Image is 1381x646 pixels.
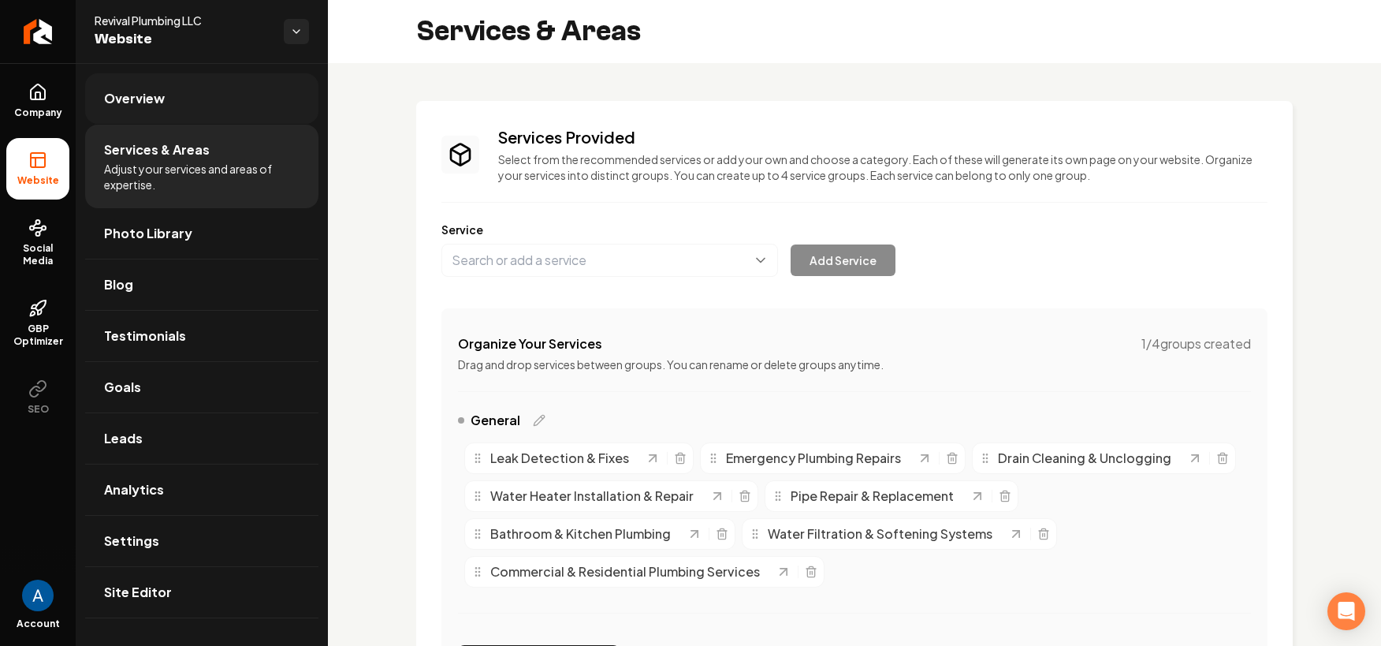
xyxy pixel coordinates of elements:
[498,126,1267,148] h3: Services Provided
[8,106,69,119] span: Company
[471,562,776,581] div: Commercial & Residential Plumbing Services
[1327,592,1365,630] div: Open Intercom Messenger
[104,378,141,397] span: Goals
[998,449,1171,468] span: Drain Cleaning & Unclogging
[416,16,641,47] h2: Services & Areas
[85,260,318,310] a: Blog
[726,449,901,468] span: Emergency Plumbing Repairs
[791,487,954,506] span: Pipe Repair & Replacement
[11,174,65,187] span: Website
[85,311,318,361] a: Testimonials
[85,208,318,259] a: Photo Library
[21,403,55,416] span: SEO
[104,161,300,192] span: Adjust your services and areas of expertise.
[749,525,1008,543] div: Water Filtration & Softening Systems
[490,562,760,581] span: Commercial & Residential Plumbing Services
[22,580,54,611] img: Andrew Magana
[104,429,143,448] span: Leads
[707,449,917,468] div: Emergency Plumbing Repairs
[490,449,629,468] span: Leak Detection & Fixes
[85,413,318,464] a: Leads
[471,411,520,430] span: General
[95,28,271,50] span: Website
[6,367,69,428] button: SEO
[104,327,186,345] span: Testimonials
[458,357,1251,372] p: Drag and drop services between groups. You can rename or delete groups anytime.
[458,334,602,353] h4: Organize Your Services
[95,13,271,28] span: Revival Plumbing LLC
[104,89,165,108] span: Overview
[85,465,318,515] a: Analytics
[471,525,687,543] div: Bathroom & Kitchen Plumbing
[471,449,645,468] div: Leak Detection & Fixes
[104,275,133,294] span: Blog
[471,487,709,506] div: Water Heater Installation & Repair
[104,583,172,602] span: Site Editor
[772,487,970,506] div: Pipe Repair & Replacement
[104,224,192,243] span: Photo Library
[85,73,318,124] a: Overview
[490,487,694,506] span: Water Heater Installation & Repair
[24,19,53,44] img: Rebolt Logo
[6,286,69,360] a: GBP Optimizer
[85,516,318,566] a: Settings
[498,151,1267,183] p: Select from the recommended services or add your own and choose a category. Each of these will ge...
[85,362,318,413] a: Goals
[6,323,69,348] span: GBP Optimizer
[104,532,159,551] span: Settings
[490,525,671,543] span: Bathroom & Kitchen Plumbing
[17,618,60,630] span: Account
[104,140,210,159] span: Services & Areas
[6,242,69,267] span: Social Media
[441,222,1267,237] label: Service
[6,70,69,132] a: Company
[104,480,164,499] span: Analytics
[979,449,1187,468] div: Drain Cleaning & Unclogging
[85,567,318,618] a: Site Editor
[1141,334,1251,353] span: 1 / 4 groups created
[768,525,992,543] span: Water Filtration & Softening Systems
[22,580,54,611] button: Open user button
[6,206,69,280] a: Social Media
